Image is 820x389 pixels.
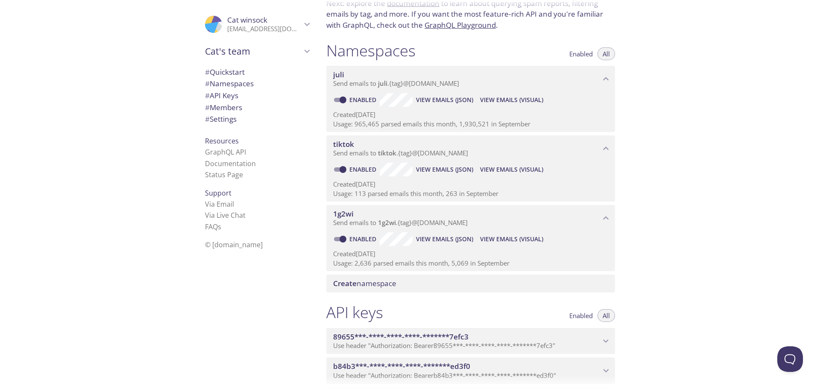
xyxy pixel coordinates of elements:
span: Resources [205,136,239,146]
span: tiktok [333,139,354,149]
span: Support [205,188,231,198]
a: FAQ [205,222,221,231]
a: Enabled [348,96,380,104]
span: juli [378,79,387,88]
span: View Emails (JSON) [416,164,473,175]
span: API Keys [205,91,238,100]
div: Create namespace [326,275,615,292]
span: juli [333,70,344,79]
span: 1g2wi [378,218,396,227]
a: Via Live Chat [205,211,246,220]
span: # [205,102,210,112]
span: Send emails to . {tag} @[DOMAIN_NAME] [333,79,459,88]
div: juli namespace [326,66,615,92]
div: Members [198,102,316,114]
button: Enabled [564,47,598,60]
p: Usage: 965,465 parsed emails this month, 1,930,521 in September [333,120,608,129]
a: GraphQL Playground [425,20,496,30]
p: [EMAIL_ADDRESS][DOMAIN_NAME] [227,25,302,33]
span: # [205,67,210,77]
button: View Emails (Visual) [477,93,547,107]
span: View Emails (Visual) [480,234,543,244]
div: Cat's team [198,40,316,62]
span: namespace [333,278,396,288]
span: s [218,222,221,231]
span: # [205,79,210,88]
span: View Emails (Visual) [480,164,543,175]
iframe: Help Scout Beacon - Open [777,346,803,372]
span: View Emails (JSON) [416,95,473,105]
div: 1g2wi namespace [326,205,615,231]
button: View Emails (Visual) [477,232,547,246]
div: Quickstart [198,66,316,78]
button: View Emails (JSON) [413,232,477,246]
a: Enabled [348,235,380,243]
span: Create [333,278,357,288]
p: Usage: 2,636 parsed emails this month, 5,069 in September [333,259,608,268]
h1: API keys [326,303,383,322]
a: Status Page [205,170,243,179]
a: GraphQL API [205,147,246,157]
button: View Emails (JSON) [413,93,477,107]
span: Quickstart [205,67,245,77]
p: Created [DATE] [333,180,608,189]
button: View Emails (Visual) [477,163,547,176]
h1: Namespaces [326,41,416,60]
button: All [597,309,615,322]
span: View Emails (JSON) [416,234,473,244]
p: Created [DATE] [333,110,608,119]
span: Cat's team [205,45,302,57]
div: Cat winsock [198,10,316,38]
div: Team Settings [198,113,316,125]
span: Namespaces [205,79,254,88]
div: Namespaces [198,78,316,90]
span: Members [205,102,242,112]
div: tiktok namespace [326,135,615,162]
span: Cat winsock [227,15,267,25]
span: © [DOMAIN_NAME] [205,240,263,249]
span: 1g2wi [333,209,354,219]
button: View Emails (JSON) [413,163,477,176]
button: Enabled [564,309,598,322]
span: Send emails to . {tag} @[DOMAIN_NAME] [333,149,468,157]
span: # [205,91,210,100]
span: tiktok [378,149,396,157]
span: # [205,114,210,124]
span: Send emails to . {tag} @[DOMAIN_NAME] [333,218,468,227]
a: Documentation [205,159,256,168]
span: View Emails (Visual) [480,95,543,105]
span: Settings [205,114,237,124]
p: Usage: 113 parsed emails this month, 263 in September [333,189,608,198]
a: Enabled [348,165,380,173]
button: All [597,47,615,60]
a: Via Email [205,199,234,209]
p: Created [DATE] [333,249,608,258]
div: API Keys [198,90,316,102]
